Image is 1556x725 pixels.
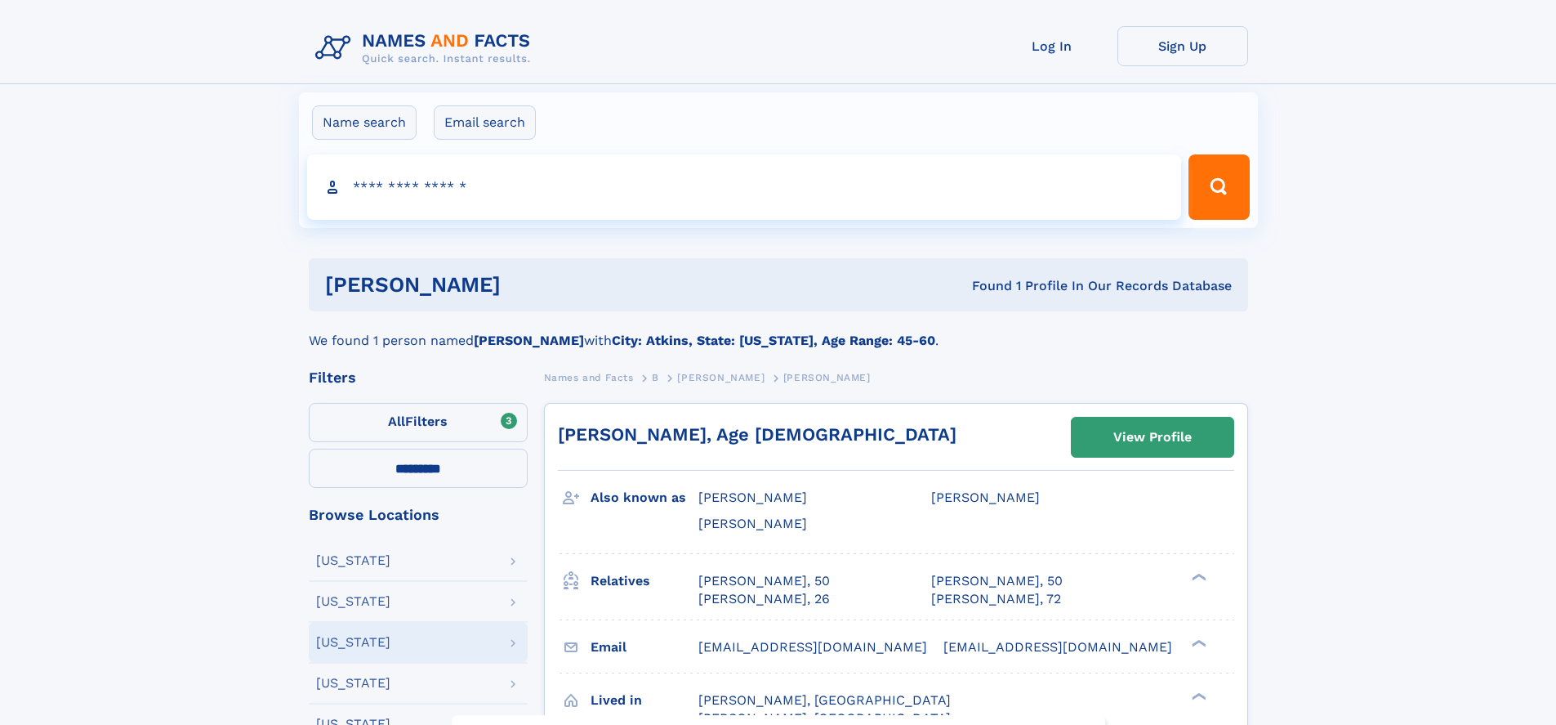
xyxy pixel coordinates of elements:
[698,572,830,590] a: [PERSON_NAME], 50
[591,633,698,661] h3: Email
[307,154,1182,220] input: search input
[316,554,390,567] div: [US_STATE]
[434,105,536,140] label: Email search
[591,484,698,512] h3: Also known as
[309,311,1248,351] div: We found 1 person named with .
[1188,154,1249,220] button: Search Button
[316,636,390,649] div: [US_STATE]
[325,275,737,295] h1: [PERSON_NAME]
[309,370,528,385] div: Filters
[316,595,390,608] div: [US_STATE]
[309,508,528,522] div: Browse Locations
[544,367,634,387] a: Names and Facts
[736,277,1232,295] div: Found 1 Profile In Our Records Database
[591,687,698,714] h3: Lived in
[388,414,405,429] span: All
[652,372,659,383] span: B
[987,26,1117,66] a: Log In
[316,677,390,690] div: [US_STATE]
[783,372,871,383] span: [PERSON_NAME]
[612,333,935,348] b: City: Atkins, State: [US_STATE], Age Range: 45-60
[1072,418,1233,457] a: View Profile
[677,372,765,383] span: [PERSON_NAME]
[309,26,544,70] img: Logo Names and Facts
[1188,638,1207,648] div: ❯
[1113,418,1192,456] div: View Profile
[474,333,584,348] b: [PERSON_NAME]
[698,639,927,655] span: [EMAIL_ADDRESS][DOMAIN_NAME]
[698,692,951,708] span: [PERSON_NAME], [GEOGRAPHIC_DATA]
[698,516,807,531] span: [PERSON_NAME]
[931,572,1063,590] a: [PERSON_NAME], 50
[931,590,1061,608] a: [PERSON_NAME], 72
[677,367,765,387] a: [PERSON_NAME]
[652,367,659,387] a: B
[1117,26,1248,66] a: Sign Up
[931,490,1040,505] span: [PERSON_NAME]
[698,490,807,505] span: [PERSON_NAME]
[698,590,830,608] a: [PERSON_NAME], 26
[312,105,417,140] label: Name search
[591,567,698,595] h3: Relatives
[943,639,1172,655] span: [EMAIL_ADDRESS][DOMAIN_NAME]
[1188,571,1207,582] div: ❯
[309,403,528,442] label: Filters
[558,424,956,445] a: [PERSON_NAME], Age [DEMOGRAPHIC_DATA]
[1188,691,1207,701] div: ❯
